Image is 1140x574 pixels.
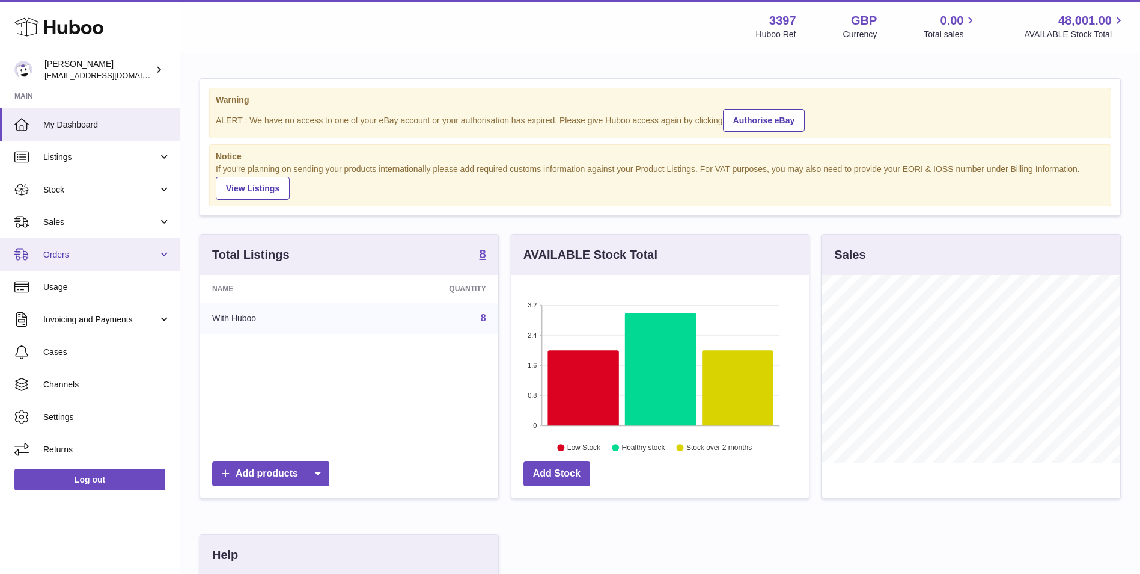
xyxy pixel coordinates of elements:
[528,392,537,399] text: 0.8
[528,332,537,339] text: 2.4
[200,275,357,303] th: Name
[1024,13,1126,40] a: 48,001.00 AVAILABLE Stock Total
[523,461,590,486] a: Add Stock
[357,275,498,303] th: Quantity
[43,184,158,196] span: Stock
[43,282,171,293] span: Usage
[43,249,158,261] span: Orders
[480,248,486,260] strong: 8
[216,177,290,200] a: View Listings
[1058,13,1112,29] span: 48,001.00
[43,444,171,455] span: Returns
[851,13,877,29] strong: GBP
[940,13,964,29] span: 0.00
[481,313,486,323] a: 8
[43,119,171,131] span: My Dashboard
[924,13,977,40] a: 0.00 Total sales
[723,109,805,132] a: Authorise eBay
[216,94,1105,106] strong: Warning
[480,248,486,262] a: 8
[43,347,171,358] span: Cases
[14,61,32,79] img: sales@canchema.com
[924,29,977,40] span: Total sales
[43,314,158,326] span: Invoicing and Payments
[212,461,329,486] a: Add products
[843,29,877,40] div: Currency
[834,247,865,263] h3: Sales
[769,13,796,29] strong: 3397
[212,547,238,563] h3: Help
[212,247,290,263] h3: Total Listings
[216,164,1105,200] div: If you're planning on sending your products internationally please add required customs informati...
[44,58,153,81] div: [PERSON_NAME]
[621,444,665,452] text: Healthy stock
[1024,29,1126,40] span: AVAILABLE Stock Total
[533,422,537,429] text: 0
[216,107,1105,132] div: ALERT : We have no access to one of your eBay account or your authorisation has expired. Please g...
[528,301,537,309] text: 3.2
[528,362,537,369] text: 1.6
[523,247,657,263] h3: AVAILABLE Stock Total
[43,412,171,423] span: Settings
[14,469,165,490] a: Log out
[200,303,357,334] td: With Huboo
[567,444,601,452] text: Low Stock
[43,217,158,228] span: Sales
[43,152,158,163] span: Listings
[756,29,796,40] div: Huboo Ref
[43,379,171,390] span: Channels
[44,70,177,80] span: [EMAIL_ADDRESS][DOMAIN_NAME]
[686,444,752,452] text: Stock over 2 months
[216,151,1105,162] strong: Notice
